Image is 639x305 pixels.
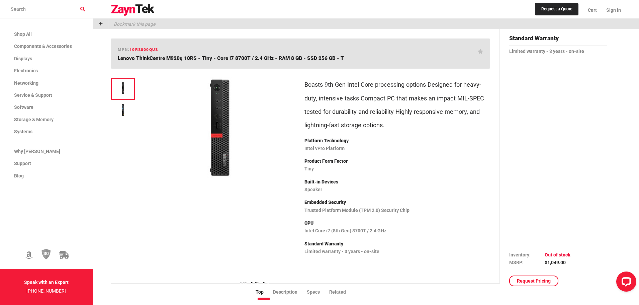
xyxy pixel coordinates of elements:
span: Networking [14,80,38,86]
span: Lenovo ThinkCentre M920q 10RS - Tiny - Core i7 8700T / 2.4 GHz - RAM 8 GB - SSD 256 GB - T [118,55,344,61]
h2: Highlights [240,282,490,290]
p: CPU [304,219,490,228]
td: $1,049.00 [545,259,570,266]
td: Inventory [509,251,545,258]
li: Top [256,288,273,296]
p: Limited warranty - 3 years - on-site [304,247,490,256]
p: Tiny [304,165,490,173]
a: Request Pricing [509,276,558,286]
li: Related [329,288,355,296]
span: 10RS000QUS [129,47,158,52]
span: Software [14,104,33,110]
p: Embedded Security [304,198,490,207]
p: Speaker [304,185,490,194]
img: 10RS000QUS -- Lenovo ThinkCentre M920q 10RS - Tiny - Core i7 8700T / 2.4 GHz - RAM 8 GB - SSD 256... [114,81,131,94]
p: Trusted Platform Module (TPM 2.0) Security Chip [304,206,490,215]
span: Shop All [14,31,32,37]
strong: Speak with an Expert [24,280,69,285]
span: Cart [588,7,597,13]
p: Standard Warranty [304,240,490,248]
span: Displays [14,56,32,61]
li: Specs [307,288,329,296]
p: Bookmark this page [109,19,155,29]
td: MSRP [509,259,545,266]
p: Product Form Factor [304,157,490,166]
a: Request a Quote [535,3,579,16]
span: Systems [14,129,32,134]
span: Service & Support [14,92,52,98]
p: Intel vPro Platform [304,144,490,153]
li: Description [273,288,307,296]
img: 10RS000QUS -- Lenovo ThinkCentre M920q 10RS - Tiny - Core i7 8700T / 2.4 GHz - RAM 8 GB - SSD 256... [149,74,291,181]
p: Built-in Devices [304,178,490,186]
a: Sign In [602,2,621,18]
span: Storage & Memory [14,117,54,122]
img: 10RS000QUS -- Lenovo ThinkCentre M920q 10RS - Tiny - Core i7 8700T / 2.4 GHz - RAM 8 GB - SSD 256... [114,103,131,117]
iframe: LiveChat chat widget [611,269,639,297]
p: Limited warranty - 3 years - on-site [509,47,607,56]
h6: mpn: [118,47,158,53]
span: Electronics [14,68,38,73]
img: logo [111,4,155,16]
a: Cart [583,2,602,18]
span: Blog [14,173,24,178]
a: [PHONE_NUMBER] [26,288,66,294]
h4: Standard Warranty [509,34,607,46]
p: Intel Core i7 (8th Gen) 8700T / 2.4 GHz [304,227,490,235]
img: 30 Day Return Policy [41,248,51,260]
span: Out of stock [545,252,570,257]
span: Support [14,161,31,166]
span: Why [PERSON_NAME] [14,149,60,154]
p: Boasts 9th Gen Intel Core processing options Designed for heavy-duty, intensive tasks Compact PC ... [304,78,490,132]
p: Platform Technology [304,137,490,145]
h6: 10RS000QUS [111,282,232,289]
span: Components & Accessories [14,44,72,49]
